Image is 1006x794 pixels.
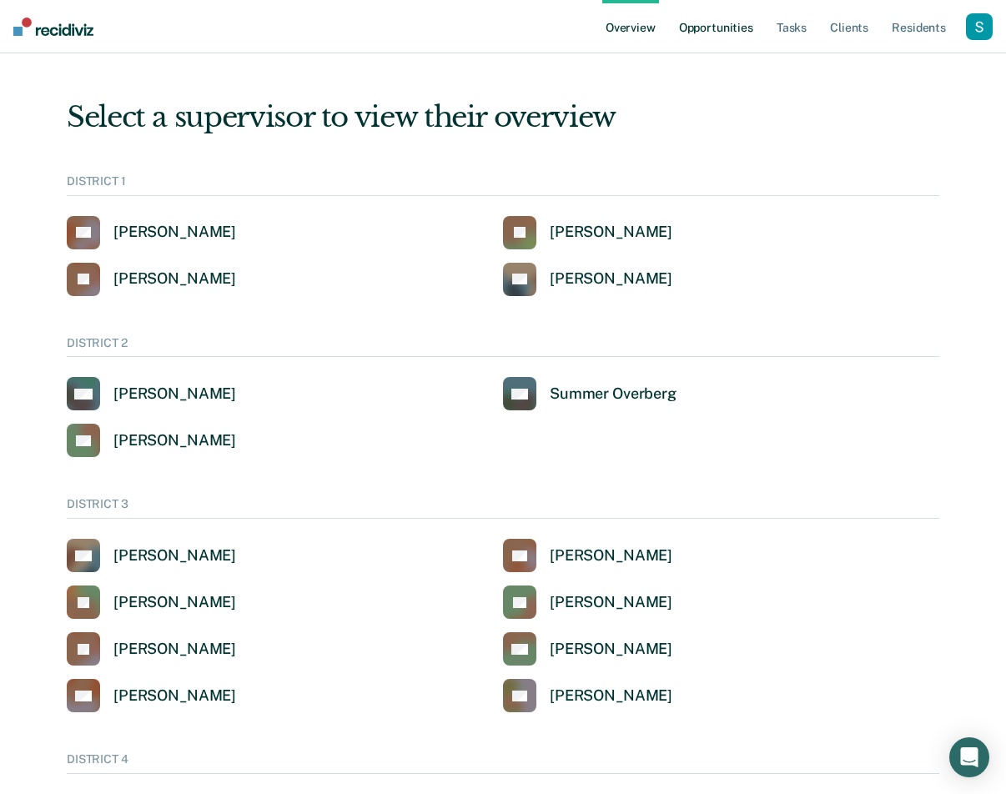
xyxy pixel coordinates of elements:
[550,269,672,289] div: [PERSON_NAME]
[67,632,236,666] a: [PERSON_NAME]
[67,752,939,774] div: DISTRICT 4
[67,174,939,196] div: DISTRICT 1
[113,593,236,612] div: [PERSON_NAME]
[550,384,677,404] div: Summer Overberg
[503,585,672,619] a: [PERSON_NAME]
[113,223,236,242] div: [PERSON_NAME]
[550,223,672,242] div: [PERSON_NAME]
[550,686,672,706] div: [PERSON_NAME]
[503,377,677,410] a: Summer Overberg
[503,632,672,666] a: [PERSON_NAME]
[67,497,939,519] div: DISTRICT 3
[67,539,236,572] a: [PERSON_NAME]
[550,640,672,659] div: [PERSON_NAME]
[503,263,672,296] a: [PERSON_NAME]
[503,216,672,249] a: [PERSON_NAME]
[113,686,236,706] div: [PERSON_NAME]
[113,384,236,404] div: [PERSON_NAME]
[113,431,236,450] div: [PERSON_NAME]
[550,546,672,565] div: [PERSON_NAME]
[67,263,236,296] a: [PERSON_NAME]
[113,546,236,565] div: [PERSON_NAME]
[67,336,939,358] div: DISTRICT 2
[13,18,93,36] img: Recidiviz
[67,100,939,134] div: Select a supervisor to view their overview
[113,640,236,659] div: [PERSON_NAME]
[67,216,236,249] a: [PERSON_NAME]
[949,737,989,777] div: Open Intercom Messenger
[67,679,236,712] a: [PERSON_NAME]
[67,424,236,457] a: [PERSON_NAME]
[67,585,236,619] a: [PERSON_NAME]
[67,377,236,410] a: [PERSON_NAME]
[503,539,672,572] a: [PERSON_NAME]
[503,679,672,712] a: [PERSON_NAME]
[550,593,672,612] div: [PERSON_NAME]
[113,269,236,289] div: [PERSON_NAME]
